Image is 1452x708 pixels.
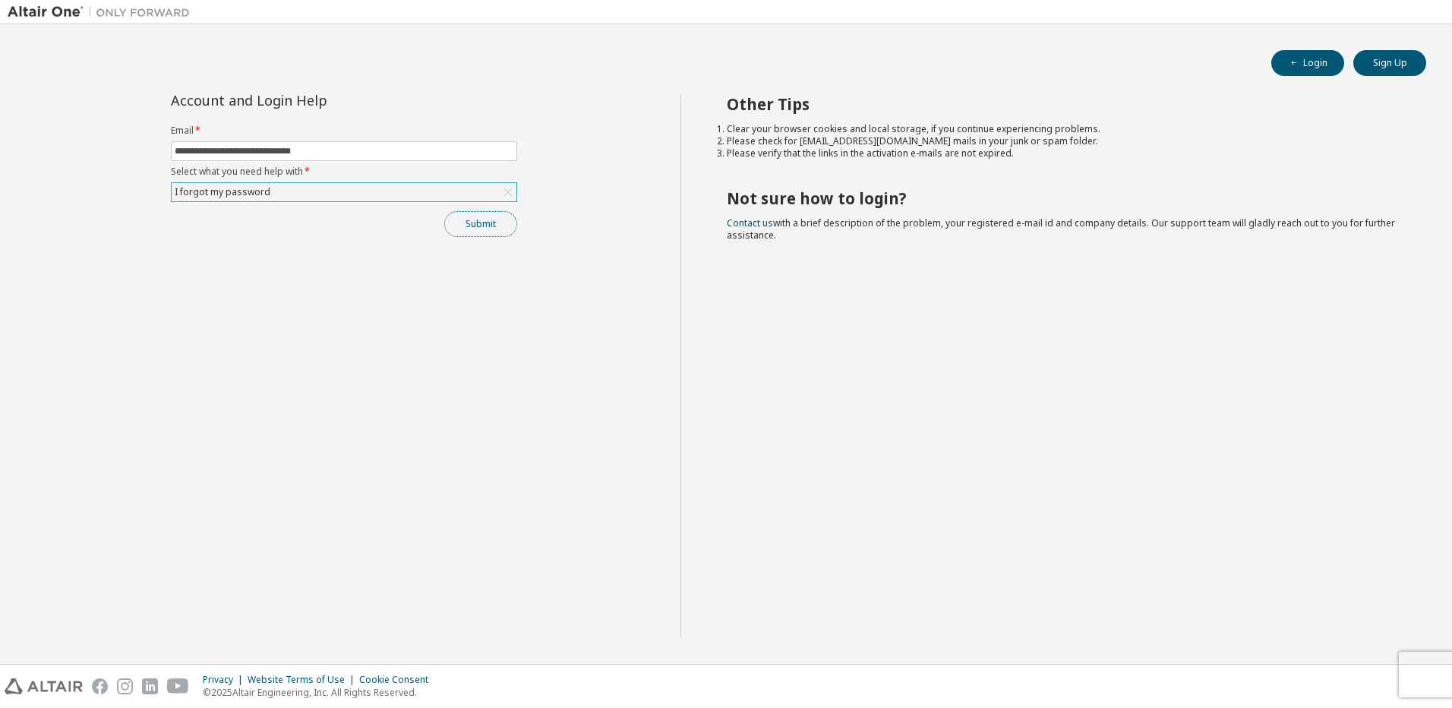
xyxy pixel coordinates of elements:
[172,184,273,201] div: I forgot my password
[727,94,1400,114] h2: Other Tips
[727,217,1395,242] span: with a brief description of the problem, your registered e-mail id and company details. Our suppo...
[727,123,1400,135] li: Clear your browser cookies and local storage, if you continue experiencing problems.
[142,678,158,694] img: linkedin.svg
[1353,50,1426,76] button: Sign Up
[171,166,517,178] label: Select what you need help with
[171,125,517,137] label: Email
[727,135,1400,147] li: Please check for [EMAIL_ADDRESS][DOMAIN_NAME] mails in your junk or spam folder.
[8,5,197,20] img: Altair One
[172,183,516,201] div: I forgot my password
[5,678,83,694] img: altair_logo.svg
[203,674,248,686] div: Privacy
[117,678,133,694] img: instagram.svg
[1271,50,1344,76] button: Login
[727,188,1400,208] h2: Not sure how to login?
[444,211,517,237] button: Submit
[727,147,1400,160] li: Please verify that the links in the activation e-mails are not expired.
[248,674,359,686] div: Website Terms of Use
[92,678,108,694] img: facebook.svg
[171,94,448,106] div: Account and Login Help
[203,686,437,699] p: © 2025 Altair Engineering, Inc. All Rights Reserved.
[727,217,773,229] a: Contact us
[167,678,189,694] img: youtube.svg
[359,674,437,686] div: Cookie Consent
